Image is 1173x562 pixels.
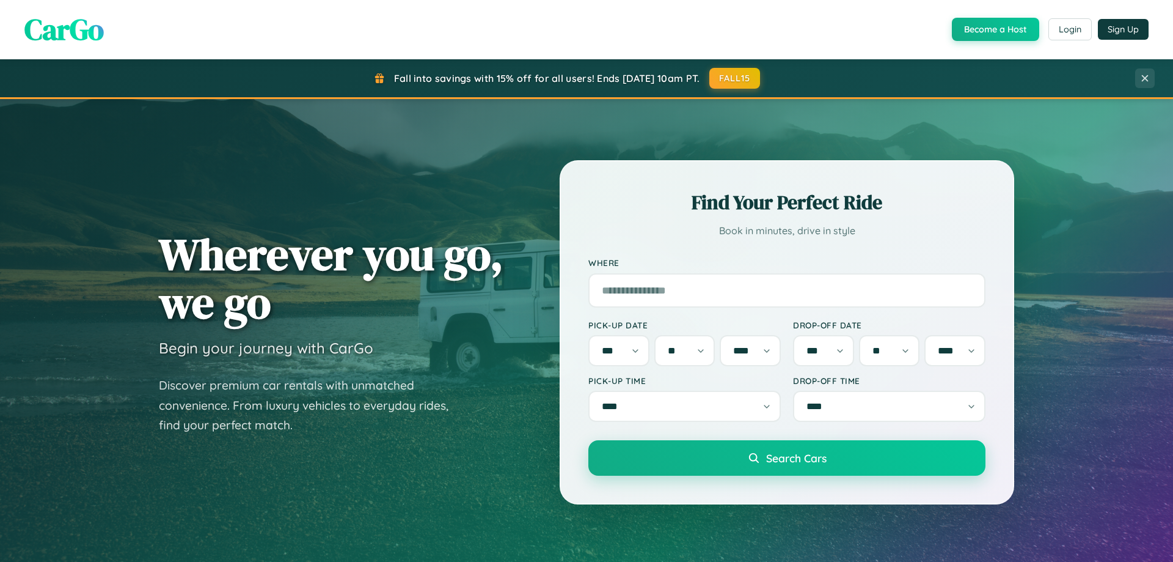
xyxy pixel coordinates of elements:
button: Login [1048,18,1092,40]
button: Search Cars [588,440,985,476]
h2: Find Your Perfect Ride [588,189,985,216]
label: Drop-off Date [793,320,985,330]
span: Fall into savings with 15% off for all users! Ends [DATE] 10am PT. [394,72,700,84]
h1: Wherever you go, we go [159,230,503,327]
span: Search Cars [766,451,827,465]
p: Book in minutes, drive in style [588,222,985,240]
span: CarGo [24,9,104,50]
p: Discover premium car rentals with unmatched convenience. From luxury vehicles to everyday rides, ... [159,375,464,435]
label: Where [588,258,985,268]
button: Sign Up [1098,19,1149,40]
label: Pick-up Date [588,320,781,330]
h3: Begin your journey with CarGo [159,339,373,357]
label: Pick-up Time [588,375,781,386]
label: Drop-off Time [793,375,985,386]
button: Become a Host [952,18,1039,41]
button: FALL15 [709,68,761,89]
